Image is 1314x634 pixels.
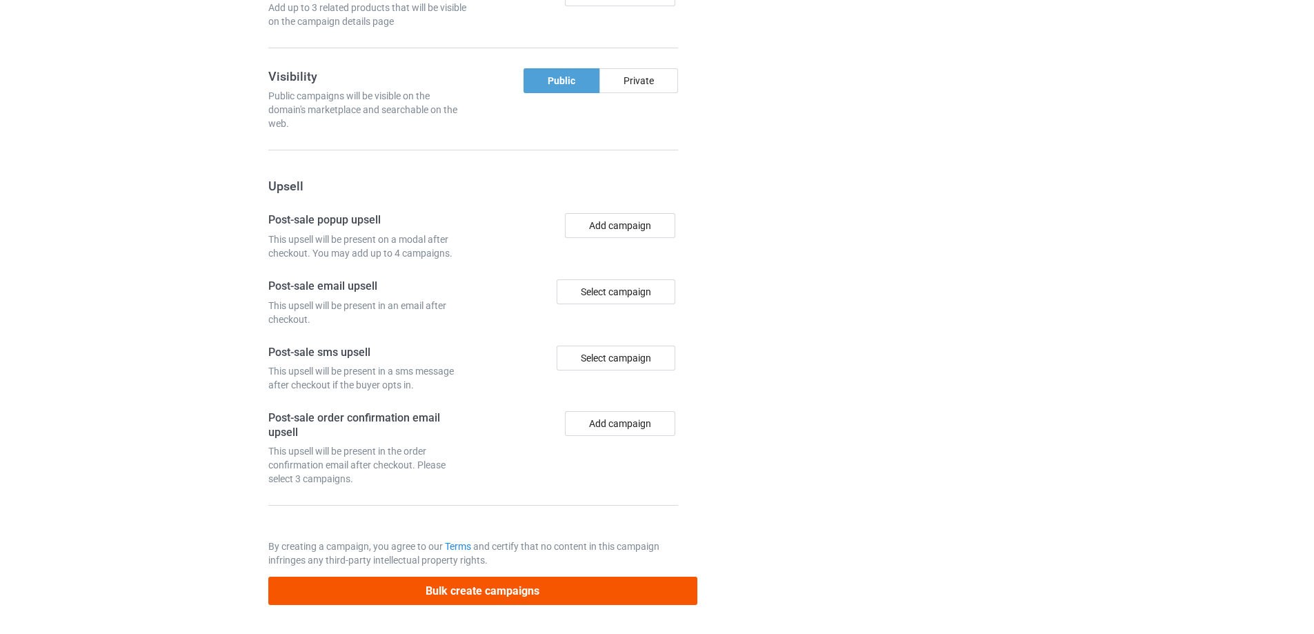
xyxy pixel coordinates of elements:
[268,539,678,567] p: By creating a campaign, you agree to our and certify that no content in this campaign infringes a...
[268,299,468,326] div: This upsell will be present in an email after checkout.
[268,364,468,392] div: This upsell will be present in a sms message after checkout if the buyer opts in.
[599,68,678,93] div: Private
[268,444,468,486] div: This upsell will be present in the order confirmation email after checkout. Please select 3 campa...
[557,279,675,304] div: Select campaign
[268,279,468,294] h4: Post-sale email upsell
[268,346,468,360] h4: Post-sale sms upsell
[268,232,468,260] div: This upsell will be present on a modal after checkout. You may add up to 4 campaigns.
[565,411,675,436] button: Add campaign
[445,541,471,552] a: Terms
[524,68,599,93] div: Public
[557,346,675,370] div: Select campaign
[268,213,468,228] h4: Post-sale popup upsell
[565,213,675,238] button: Add campaign
[268,577,697,605] button: Bulk create campaigns
[268,1,468,28] div: Add up to 3 related products that will be visible on the campaign details page
[268,89,468,130] div: Public campaigns will be visible on the domain's marketplace and searchable on the web.
[268,178,678,194] h3: Upsell
[268,411,468,439] h4: Post-sale order confirmation email upsell
[268,68,468,84] h3: Visibility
